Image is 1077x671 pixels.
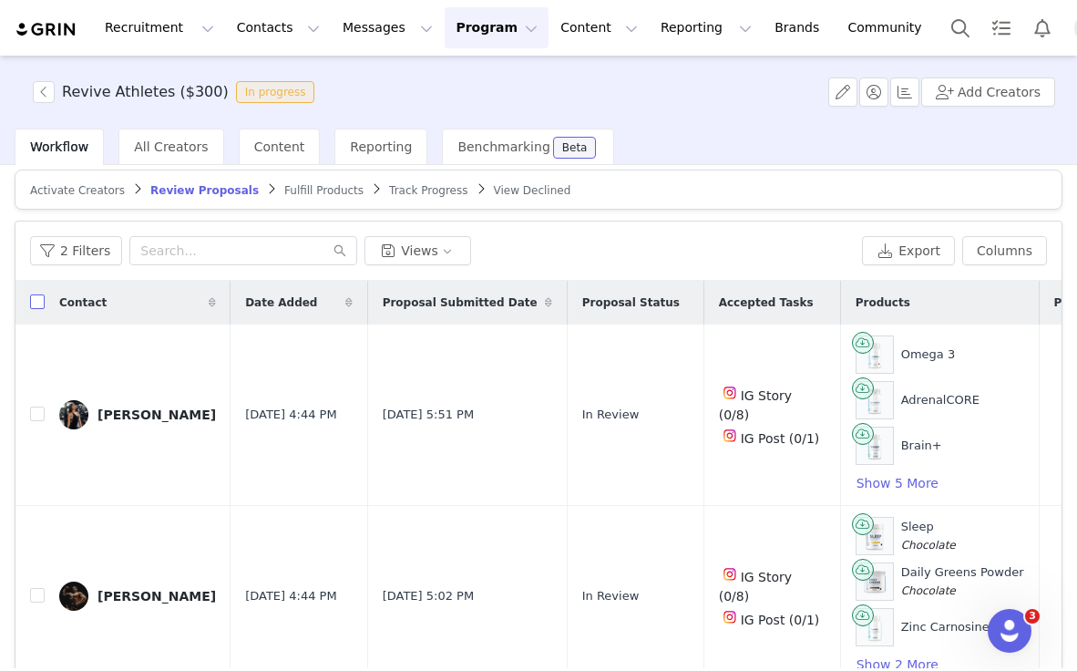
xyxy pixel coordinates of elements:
[150,184,259,197] span: Review Proposals
[988,609,1031,653] iframe: Intercom live chat
[494,184,571,197] span: View Declined
[856,609,893,645] img: Product Image
[901,391,980,409] div: AdrenalCORE
[741,431,820,446] span: IG Post (0/1)
[245,587,336,605] span: [DATE] 4:44 PM
[350,139,412,154] span: Reporting
[30,184,125,197] span: Activate Creators
[837,7,941,48] a: Community
[97,589,216,604] div: [PERSON_NAME]
[33,81,322,103] span: [object Object]
[226,7,331,48] button: Contacts
[15,21,78,38] img: grin logo
[30,236,122,265] button: 2 Filters
[650,7,763,48] button: Reporting
[981,7,1021,48] a: Tasks
[582,406,640,424] span: In Review
[30,139,88,154] span: Workflow
[940,7,980,48] button: Search
[901,563,1024,599] div: Daily Greens Powder
[764,7,836,48] a: Brands
[94,7,225,48] button: Recruitment
[1022,7,1062,48] button: Notifications
[856,336,893,373] img: Product Image
[723,386,737,400] img: instagram.svg
[582,587,640,605] span: In Review
[723,428,737,443] img: instagram.svg
[723,610,737,625] img: instagram.svg
[97,408,216,422] div: [PERSON_NAME]
[856,472,939,494] button: Show 5 More
[562,142,588,153] div: Beta
[333,244,346,257] i: icon: search
[284,184,364,197] span: Fulfill Products
[383,587,474,605] span: [DATE] 5:02 PM
[254,139,305,154] span: Content
[901,618,990,636] div: Zinc Carnosine
[856,563,893,600] img: Product Image
[901,518,956,553] div: Sleep
[457,139,549,154] span: Benchmarking
[59,400,216,429] a: [PERSON_NAME]
[59,400,88,429] img: d722a7b9-40a4-4265-ad66-71eb395194ef.jpg
[245,406,336,424] span: [DATE] 4:44 PM
[901,539,956,552] span: Chocolate
[582,294,680,311] span: Proposal Status
[901,437,942,455] div: Brain+
[364,236,471,265] button: Views
[129,236,357,265] input: Search...
[856,294,910,311] span: Products
[719,570,792,604] span: IG Story (0/8)
[856,428,893,464] img: Product Image
[59,582,88,611] img: 28f16dee-9ee0-4c36-ad58-7f8102b20843.jpg
[741,613,820,627] span: IG Post (0/1)
[921,77,1055,107] button: Add Creators
[445,7,549,48] button: Program
[549,7,649,48] button: Content
[236,81,315,103] span: In progress
[719,294,814,311] span: Accepted Tasks
[389,184,467,197] span: Track Progress
[383,406,474,424] span: [DATE] 5:51 PM
[1025,609,1040,624] span: 3
[901,584,956,597] span: Chocolate
[332,7,444,48] button: Messages
[723,567,737,582] img: instagram.svg
[719,388,792,422] span: IG Story (0/8)
[59,294,107,311] span: Contact
[962,236,1047,265] button: Columns
[62,81,229,103] h3: Revive Athletes ($300)
[862,236,955,265] button: Export
[856,518,893,554] img: Product Image
[59,582,216,611] a: [PERSON_NAME]
[245,294,317,311] span: Date Added
[383,294,538,311] span: Proposal Submitted Date
[134,139,208,154] span: All Creators
[901,346,956,364] div: Omega 3
[856,382,893,418] img: Product Image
